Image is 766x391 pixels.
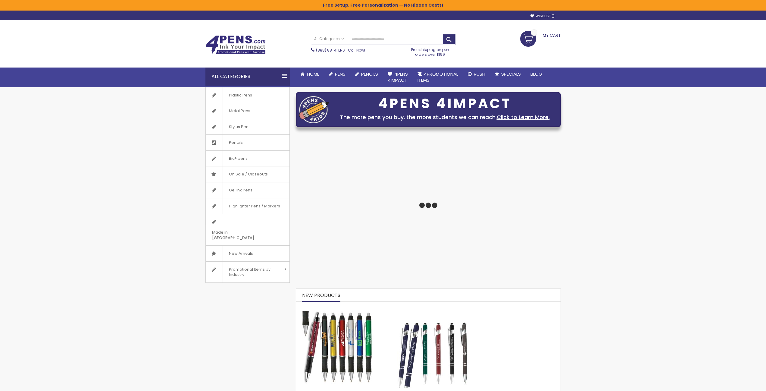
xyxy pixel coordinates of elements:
[206,103,289,119] a: Metal Pens
[311,34,347,44] a: All Categories
[206,198,289,214] a: Highlighter Pens / Markers
[206,135,289,150] a: Pencils
[302,292,340,299] span: New Products
[223,166,274,182] span: On Sale / Closeouts
[223,262,282,282] span: Promotional Items by Industry
[223,103,256,119] span: Metal Pens
[397,315,469,388] img: Custom Soft Touch Metal Pen - Stylus Top
[474,71,485,77] span: Rush
[490,68,526,81] a: Specials
[296,304,381,310] a: The Barton Custom Pens Special Offer
[413,68,463,87] a: 4PROMOTIONALITEMS
[223,198,286,214] span: Highlighter Pens / Markers
[206,225,274,245] span: Made in [GEOGRAPHIC_DATA]
[205,68,290,86] div: All Categories
[296,68,324,81] a: Home
[223,182,258,198] span: Gel Ink Pens
[206,262,289,282] a: Promotional Items by Industry
[223,119,257,135] span: Stylus Pens
[405,45,455,57] div: Free shipping on pen orders over $199
[206,87,289,103] a: Plastic Pens
[223,151,254,166] span: Bic® pens
[314,36,344,41] span: All Categories
[332,97,558,110] div: 4PENS 4IMPACT
[307,71,319,77] span: Home
[223,246,259,261] span: New Arrivals
[526,68,547,81] a: Blog
[388,71,408,83] span: 4Pens 4impact
[332,113,558,121] div: The more pens you buy, the more students we can reach.
[299,96,329,123] img: four_pen_logo.png
[223,135,249,150] span: Pencils
[316,48,345,53] a: (888) 88-4PENS
[316,48,365,53] span: - Call Now!
[335,71,345,77] span: Pens
[383,68,413,87] a: 4Pens4impact
[206,151,289,166] a: Bic® pens
[206,214,289,245] a: Made in [GEOGRAPHIC_DATA]
[206,119,289,135] a: Stylus Pens
[302,311,374,383] img: The Barton Custom Pens Special Offer
[205,35,266,55] img: 4Pens Custom Pens and Promotional Products
[350,68,383,81] a: Pencils
[223,87,258,103] span: Plastic Pens
[463,68,490,81] a: Rush
[324,68,350,81] a: Pens
[206,166,289,182] a: On Sale / Closeouts
[501,71,521,77] span: Specials
[530,71,542,77] span: Blog
[206,182,289,198] a: Gel Ink Pens
[497,113,550,121] a: Click to Learn More.
[417,71,458,83] span: 4PROMOTIONAL ITEMS
[206,246,289,261] a: New Arrivals
[387,304,480,310] a: Custom Soft Touch Metal Pen - Stylus Top
[530,14,555,18] a: Wishlist
[361,71,378,77] span: Pencils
